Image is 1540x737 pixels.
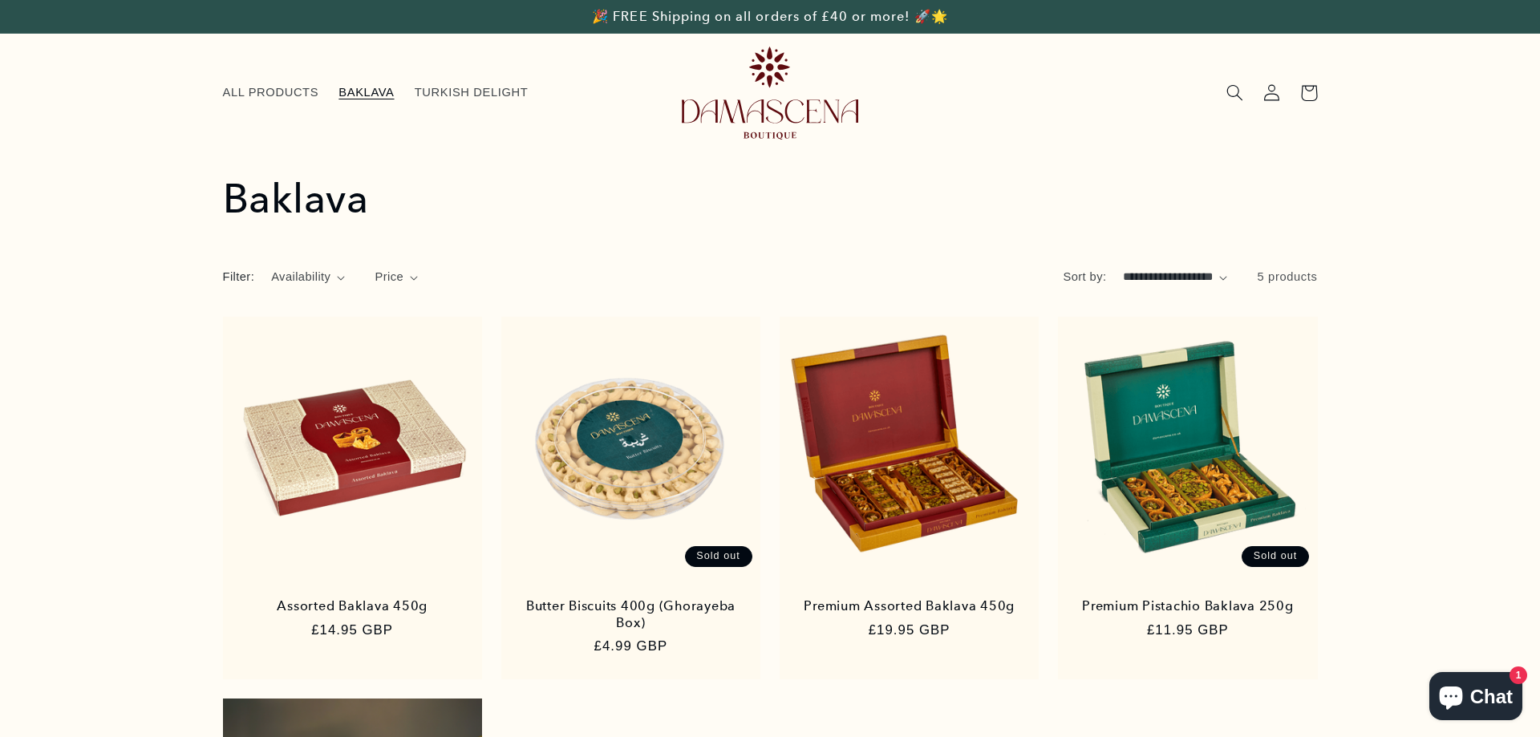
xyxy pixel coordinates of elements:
[1258,270,1318,283] span: 5 products
[375,269,403,286] span: Price
[213,75,329,111] a: ALL PRODUCTS
[375,269,418,286] summary: Price
[271,269,330,286] span: Availability
[240,598,465,614] a: Assorted Baklava 450g
[1064,270,1107,283] label: Sort by:
[271,269,346,286] summary: Availability (0 selected)
[682,47,858,139] img: Damascena Boutique
[338,85,394,100] span: BAKLAVA
[415,85,529,100] span: TURKISH DELIGHT
[223,85,319,100] span: ALL PRODUCTS
[1424,672,1527,724] inbox-online-store-chat: Shopify online store chat
[796,598,1022,614] a: Premium Assorted Baklava 450g
[404,75,538,111] a: TURKISH DELIGHT
[1217,75,1254,111] summary: Search
[1075,598,1300,614] a: Premium Pistachio Baklava 250g
[223,173,1318,224] h1: Baklava
[223,269,255,286] h2: Filter:
[329,75,404,111] a: BAKLAVA
[592,9,947,24] span: 🎉 FREE Shipping on all orders of £40 or more! 🚀🌟
[518,598,744,631] a: Butter Biscuits 400g (Ghorayeba Box)
[675,40,865,145] a: Damascena Boutique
